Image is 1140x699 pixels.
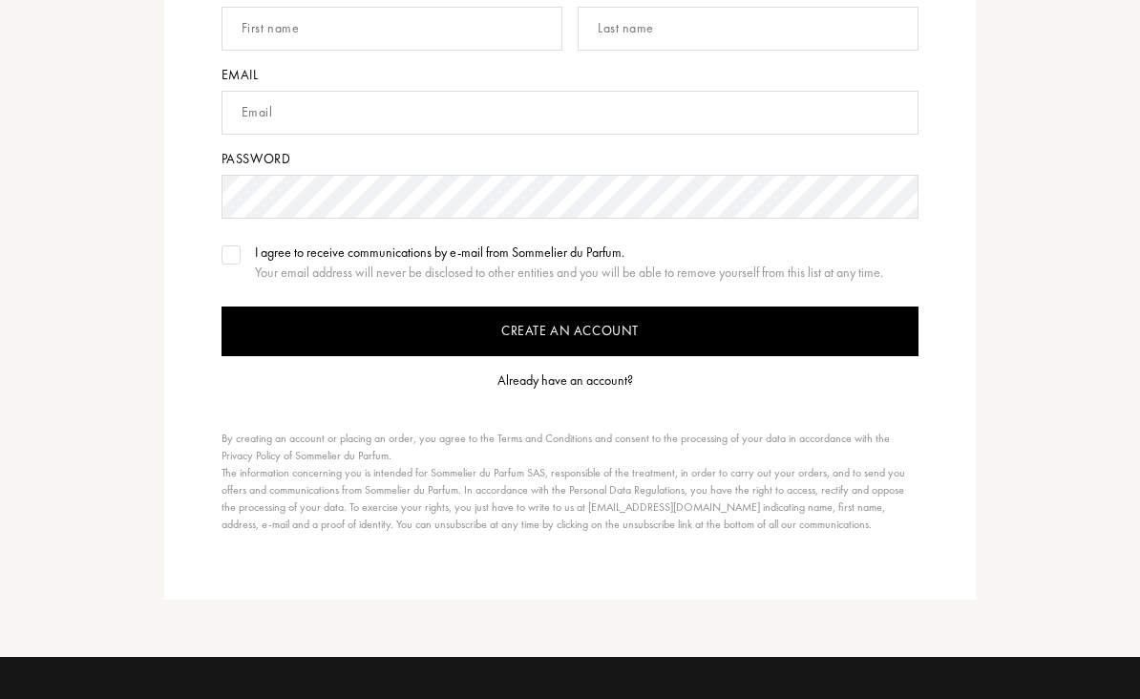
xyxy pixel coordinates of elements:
[255,263,883,283] div: Your email address will never be disclosed to other entities and you will be able to remove yours...
[222,91,919,135] input: Email
[578,7,918,51] input: Last name
[224,250,238,260] img: valide.svg
[497,371,633,391] div: Already have an account?
[222,65,919,85] div: Email
[255,243,883,263] div: I agree to receive communications by e-mail from Sommelier du Parfum.
[222,307,919,356] input: Create an account
[222,7,562,51] input: First name
[222,430,910,533] div: By creating an account or placing an order, you agree to the Terms and Conditions and consent to ...
[497,371,643,391] a: Already have an account?
[222,149,919,169] div: Password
